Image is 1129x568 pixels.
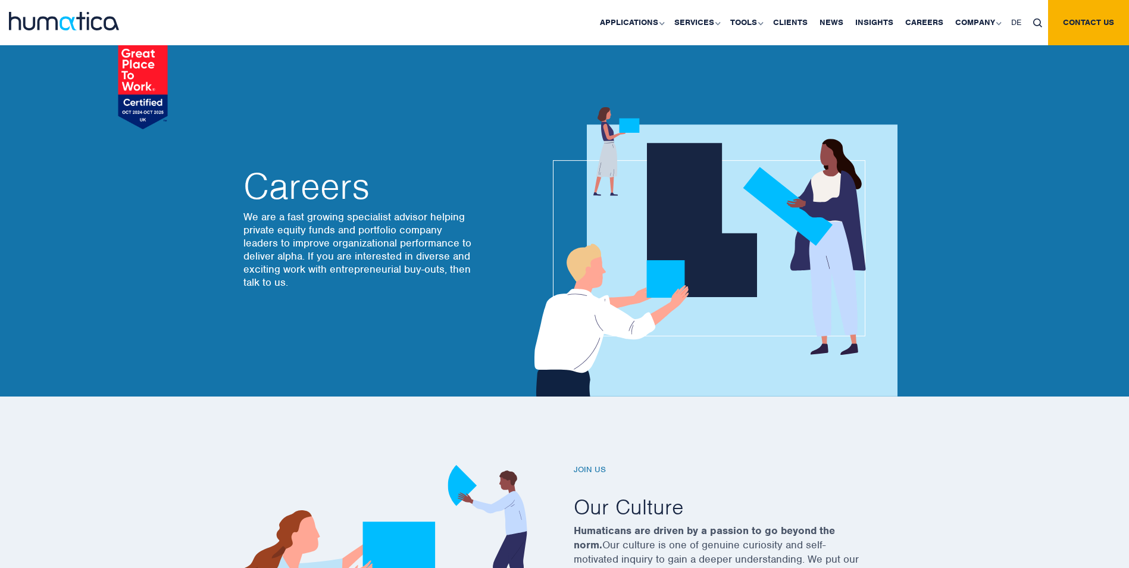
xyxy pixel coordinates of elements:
img: logo [9,12,119,30]
img: about_banner1 [523,107,897,397]
h6: Join us [574,465,895,475]
img: search_icon [1033,18,1042,27]
h2: Our Culture [574,493,895,520]
h2: Careers [243,168,476,204]
strong: Humaticans are driven by a passion to go beyond the norm. [574,524,835,551]
p: We are a fast growing specialist advisor helping private equity funds and portfolio company leade... [243,210,476,289]
span: DE [1011,17,1021,27]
